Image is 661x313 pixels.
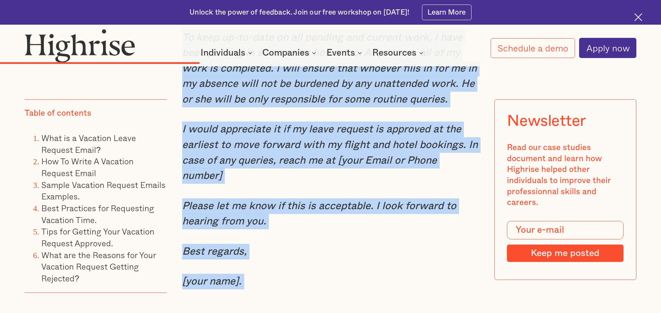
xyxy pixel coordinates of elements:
[41,248,156,284] a: What are the Reasons for Your Vacation Request Getting Rejected?
[189,8,409,17] div: Unlock the power of feedback. Join our free workshop on [DATE]!
[262,49,318,57] div: Companies
[201,49,254,57] div: Individuals
[182,276,241,287] em: [your name].
[201,49,245,57] div: Individuals
[182,201,456,227] em: Please let me know if this is acceptable. I look forward to hearing from you.
[372,49,416,57] div: Resources
[262,49,309,57] div: Companies
[507,221,624,262] form: Modal Form
[507,112,586,130] div: Newsletter
[41,131,136,156] a: What is a Vacation Leave Request Email?
[182,124,478,181] em: I would appreciate it if my leave request is approved at the earliest to move forward with my fli...
[25,29,135,62] img: Highrise logo
[41,225,154,249] a: Tips for Getting Your Vacation Request Approved.
[372,49,425,57] div: Resources
[507,221,624,240] input: Your e-mail
[422,5,472,20] a: Learn More
[41,155,134,179] a: How To Write A Vacation Request Email
[327,49,355,57] div: Events
[41,201,154,226] a: Best Practices for Requesting Vacation Time.
[507,245,624,262] input: Keep me posted
[182,246,247,257] em: Best regards,
[579,38,636,58] a: Apply now
[507,142,624,208] div: Read our case studies document and learn how Highrise helped other individuals to improve their p...
[41,178,166,203] a: Sample Vacation Request Emails Examples.
[327,49,364,57] div: Events
[182,32,477,105] em: To keep up-to-date on all pending and current work, I have been putting in some extra hours too. ...
[634,13,642,21] img: Cross icon
[25,108,91,119] div: Table of contents
[491,38,575,58] a: Schedule a demo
